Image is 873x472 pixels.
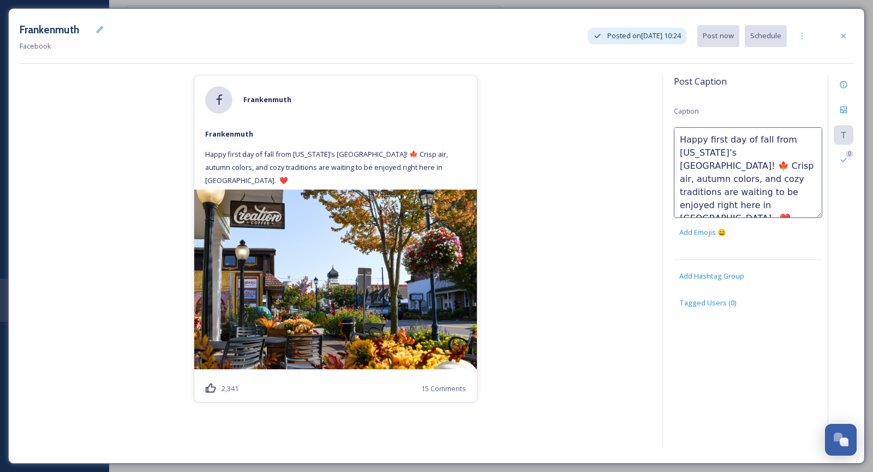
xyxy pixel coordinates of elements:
[243,95,291,104] strong: Frankenmuth
[679,227,726,238] span: Add Emojis 😄
[674,75,727,88] span: Post Caption
[222,383,238,394] span: 2,341
[20,41,51,51] span: Facebook
[674,127,822,218] textarea: Happy first day of fall from [US_STATE]’s [GEOGRAPHIC_DATA]! 🍁 Crisp air, autumn colors, and cozy...
[194,190,477,370] img: ORS_3487%20%281%29.jpg
[674,106,699,116] span: Caption
[607,31,681,41] span: Posted on [DATE] 10:24
[825,424,857,456] button: Open Chat
[421,383,466,394] span: 15 Comments
[20,22,79,38] h3: Frankenmuth
[745,25,787,46] button: Schedule
[205,129,253,139] strong: Frankenmuth
[679,271,744,281] span: Add Hashtag Group
[679,298,737,308] span: Tagged Users ( 0 )
[846,150,853,158] div: 0
[697,25,739,46] button: Post now
[205,149,450,185] span: Happy first day of fall from [US_STATE]’s [GEOGRAPHIC_DATA]! 🍁 Crisp air, autumn colors, and cozy...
